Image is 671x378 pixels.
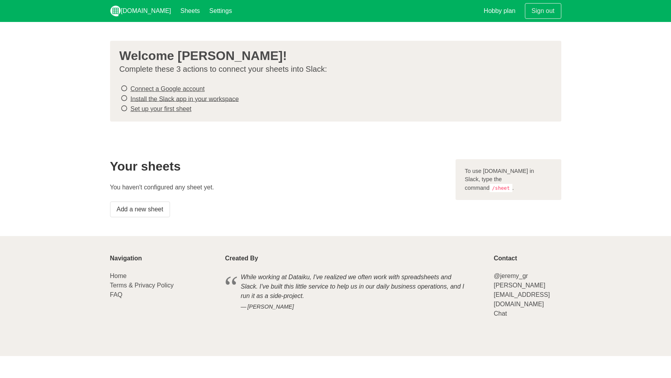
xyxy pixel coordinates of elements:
[110,291,123,298] a: FAQ
[119,49,546,63] h3: Welcome [PERSON_NAME]!
[494,273,528,279] a: @jeremy_gr
[110,273,127,279] a: Home
[110,202,170,217] a: Add a new sheet
[490,184,512,192] code: /sheet
[525,3,561,19] a: Sign out
[241,303,469,311] cite: [PERSON_NAME]
[456,159,561,200] div: To use [DOMAIN_NAME] in Slack, type the command .
[110,255,216,262] p: Navigation
[110,159,446,173] h2: Your sheets
[494,282,550,307] a: [PERSON_NAME][EMAIL_ADDRESS][DOMAIN_NAME]
[130,95,239,102] a: Install the Slack app in your workspace
[494,255,561,262] p: Contact
[494,310,507,317] a: Chat
[119,64,546,74] p: Complete these 3 actions to connect your sheets into Slack:
[110,282,174,289] a: Terms & Privacy Policy
[130,85,204,92] a: Connect a Google account
[225,255,485,262] p: Created By
[225,271,485,313] blockquote: While working at Dataiku, I've realized we often work with spreadsheets and Slack. I've built thi...
[110,5,121,16] img: logo_v2_white.png
[110,183,446,192] p: You haven't configured any sheet yet.
[130,105,192,112] a: Set up your first sheet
